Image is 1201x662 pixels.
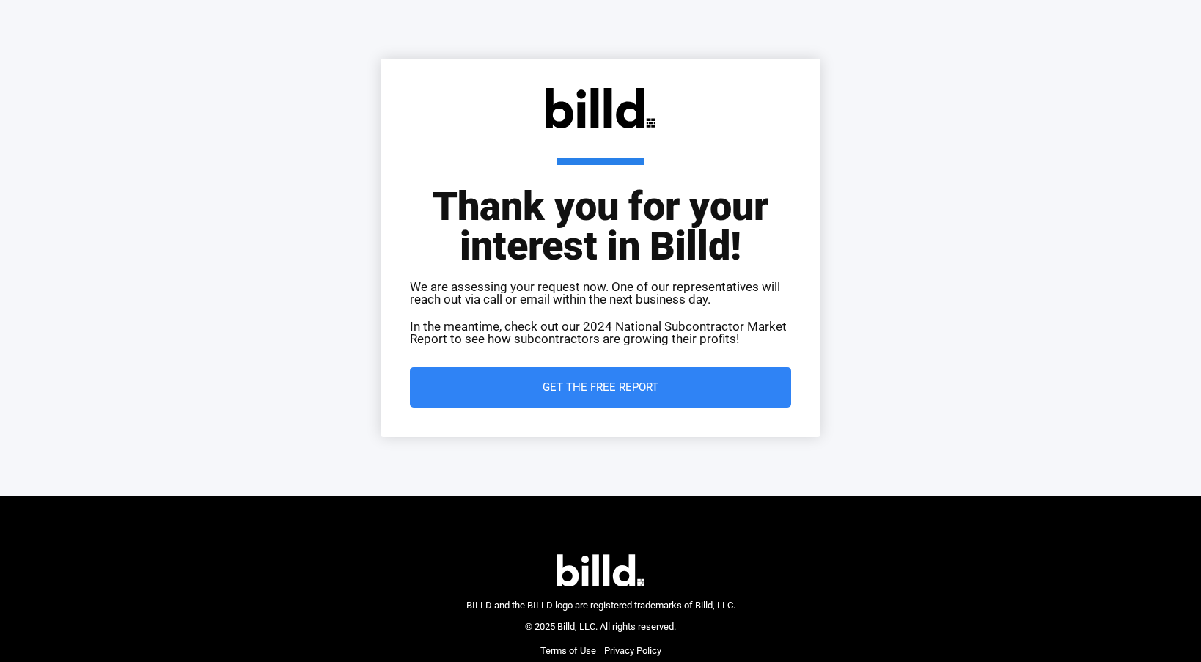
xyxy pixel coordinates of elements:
p: We are assessing your request now. One of our representatives will reach out via call or email wi... [410,281,791,306]
span: BILLD and the BILLD logo are registered trademarks of Billd, LLC. © 2025 Billd, LLC. All rights r... [466,600,735,632]
span: Get the Free Report [543,382,658,393]
a: Get the Free Report [410,367,791,408]
a: Privacy Policy [604,644,661,658]
a: Terms of Use [540,644,596,658]
h1: Thank you for your interest in Billd! [410,158,791,266]
nav: Menu [540,644,661,658]
p: In the meantime, check out our 2024 National Subcontractor Market Report to see how subcontractor... [410,320,791,345]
